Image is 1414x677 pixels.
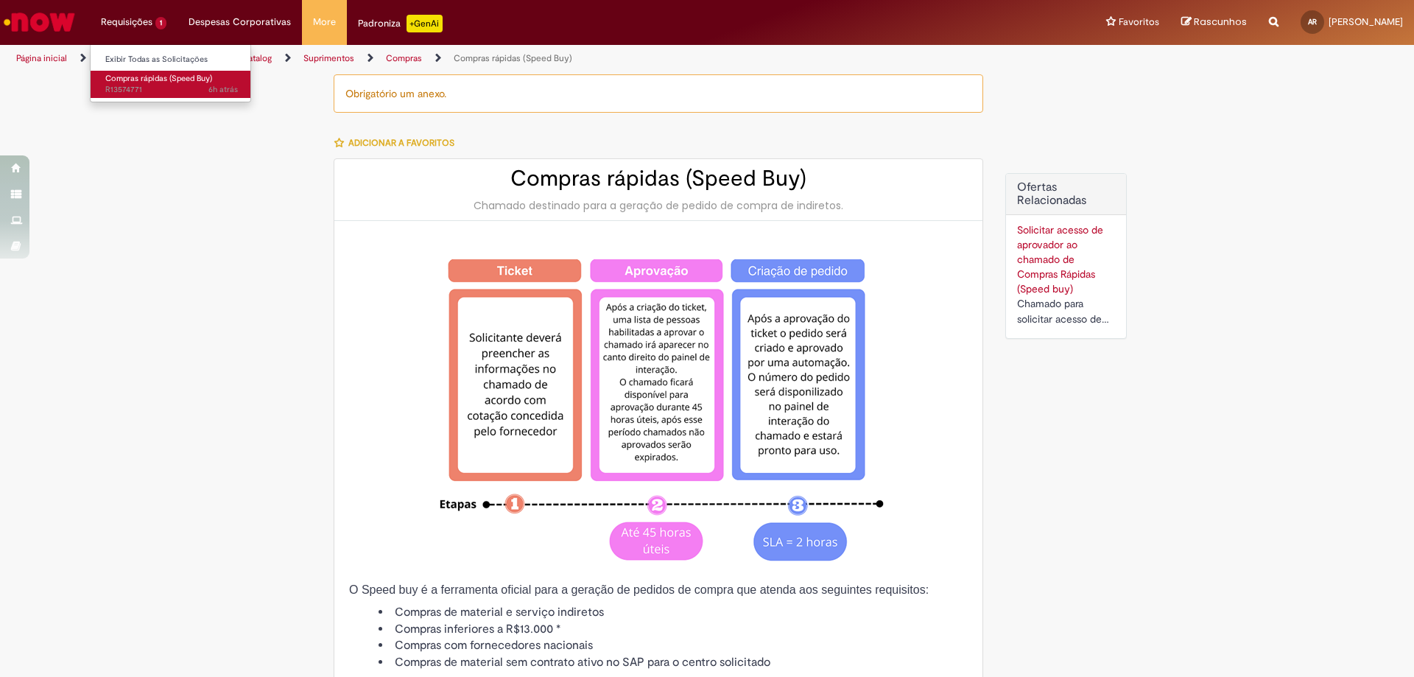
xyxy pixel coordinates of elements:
[1017,181,1115,207] h2: Ofertas Relacionadas
[1005,173,1127,339] div: Ofertas Relacionadas
[379,604,968,621] li: Compras de material e serviço indiretos
[379,621,968,638] li: Compras inferiores a R$13.000 *
[1181,15,1247,29] a: Rascunhos
[208,84,238,95] span: 6h atrás
[334,127,462,158] button: Adicionar a Favoritos
[1017,296,1115,327] div: Chamado para solicitar acesso de aprovador ao ticket de Speed buy
[16,52,67,64] a: Página inicial
[1,7,77,37] img: ServiceNow
[91,52,253,68] a: Exibir Todas as Solicitações
[1017,223,1103,295] a: Solicitar acesso de aprovador ao chamado de Compras Rápidas (Speed buy)
[1329,15,1403,28] span: [PERSON_NAME]
[105,84,238,96] span: R13574771
[105,73,212,84] span: Compras rápidas (Speed Buy)
[189,15,291,29] span: Despesas Corporativas
[454,52,572,64] a: Compras rápidas (Speed Buy)
[379,654,968,671] li: Compras de material sem contrato ativo no SAP para o centro solicitado
[1194,15,1247,29] span: Rascunhos
[379,637,968,654] li: Compras com fornecedores nacionais
[208,84,238,95] time: 29/09/2025 07:36:26
[11,45,932,72] ul: Trilhas de página
[348,137,454,149] span: Adicionar a Favoritos
[334,74,983,113] div: Obrigatório um anexo.
[313,15,336,29] span: More
[303,52,354,64] a: Suprimentos
[91,71,253,98] a: Aberto R13574771 : Compras rápidas (Speed Buy)
[358,15,443,32] div: Padroniza
[407,15,443,32] p: +GenAi
[349,166,968,191] h2: Compras rápidas (Speed Buy)
[349,198,968,213] div: Chamado destinado para a geração de pedido de compra de indiretos.
[1119,15,1159,29] span: Favoritos
[386,52,422,64] a: Compras
[349,583,929,596] span: O Speed buy é a ferramenta oficial para a geração de pedidos de compra que atenda aos seguintes r...
[90,44,251,102] ul: Requisições
[1308,17,1317,27] span: AR
[155,17,166,29] span: 1
[101,15,152,29] span: Requisições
